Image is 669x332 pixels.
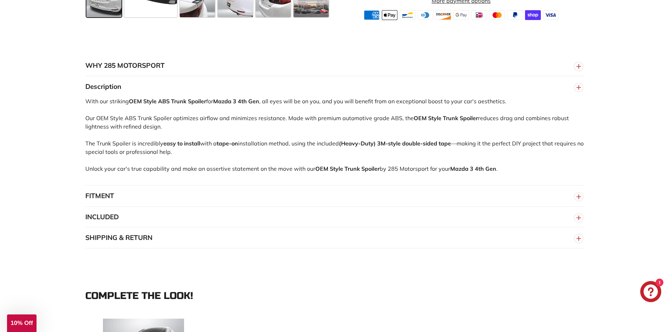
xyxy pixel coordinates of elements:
div: 10% Off [7,314,37,332]
img: bancontact [400,10,415,20]
strong: easy to install [163,140,200,147]
strong: tape-on [217,140,238,147]
inbox-online-store-chat: Shopify online store chat [638,281,663,304]
img: apple_pay [382,10,398,20]
strong: (Heavy-Duty) 3M-style double-sided tape [339,140,451,147]
div: Complete the look! [85,291,584,301]
strong: Mazda 3 4th Gen [450,165,496,172]
div: With our striking for , all eyes will be on you, and you will benefit from an exceptional boost t... [85,97,584,185]
img: google_pay [453,10,469,20]
img: ideal [471,10,487,20]
strong: Trunk Spoiler [345,165,380,172]
img: paypal [507,10,523,20]
strong: ABS [158,98,170,105]
img: discover [435,10,451,20]
strong: Trunk Spoiler [171,98,206,105]
span: 10% Off [11,320,33,326]
img: american_express [364,10,380,20]
img: shopify_pay [525,10,541,20]
strong: Mazda 3 4th Gen [213,98,259,105]
strong: Trunk Spoiler [443,115,478,122]
img: master [489,10,505,20]
strong: OEM Style [129,98,157,105]
button: SHIPPING & RETURN [85,227,584,248]
button: Description [85,76,584,97]
button: FITMENT [85,185,584,207]
button: WHY 285 MOTORSPORT [85,55,584,76]
img: visa [543,10,559,20]
strong: OEM Style [414,115,441,122]
button: INCLUDED [85,207,584,228]
img: diners_club [418,10,433,20]
strong: OEM Style [315,165,343,172]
